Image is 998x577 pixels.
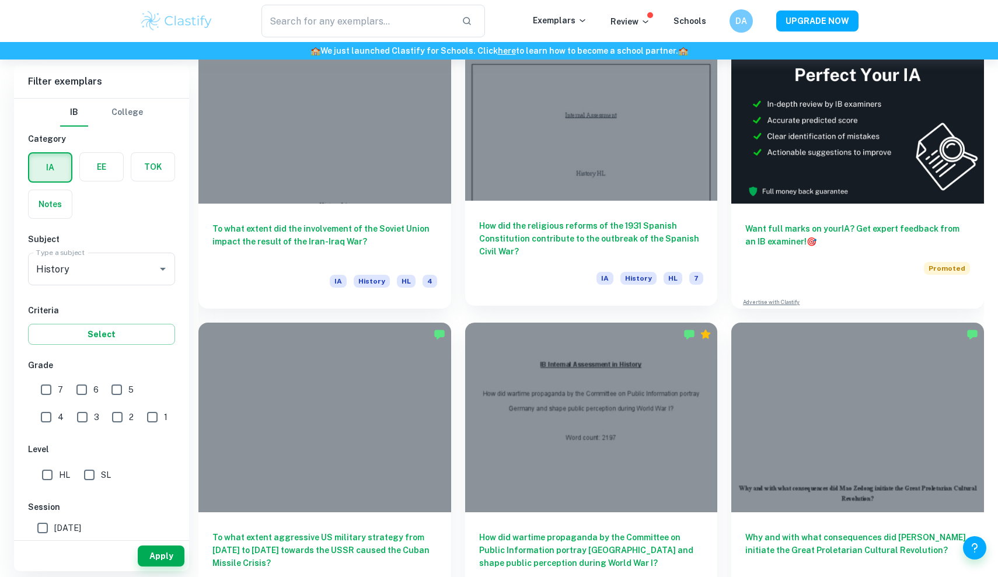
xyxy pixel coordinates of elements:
[59,468,70,481] span: HL
[94,411,99,424] span: 3
[807,237,816,246] span: 🎯
[689,272,703,285] span: 7
[60,99,88,127] button: IB
[212,531,437,569] h6: To what extent aggressive US military strategy from [DATE] to [DATE] towards the USSR caused the ...
[129,411,134,424] span: 2
[700,328,711,340] div: Premium
[731,15,984,204] img: Thumbnail
[28,443,175,456] h6: Level
[745,531,970,569] h6: Why and with what consequences did [PERSON_NAME] initiate the Great Proletarian Cultural Revolution?
[533,14,587,27] p: Exemplars
[354,275,390,288] span: History
[735,15,748,27] h6: DA
[620,272,657,285] span: History
[423,275,437,288] span: 4
[261,5,452,37] input: Search for any exemplars...
[28,501,175,513] h6: Session
[596,272,613,285] span: IA
[164,411,168,424] span: 1
[93,383,99,396] span: 6
[58,383,63,396] span: 7
[434,328,445,340] img: Marked
[29,153,71,181] button: IA
[330,275,347,288] span: IA
[963,536,986,559] button: Help and Feedback
[743,298,800,306] a: Advertise with Clastify
[397,275,416,288] span: HL
[14,65,189,98] h6: Filter exemplars
[479,531,704,569] h6: How did wartime propaganda by the Committee on Public Information portray [GEOGRAPHIC_DATA] and s...
[138,545,184,566] button: Apply
[610,15,650,28] p: Review
[139,9,214,33] img: Clastify logo
[479,219,704,258] h6: How did the religious reforms of the 1931 Spanish Constitution contribute to the outbreak of the ...
[29,190,72,218] button: Notes
[36,247,85,257] label: Type a subject
[664,272,682,285] span: HL
[731,15,984,309] a: Want full marks on yourIA? Get expert feedback from an IB examiner!PromotedAdvertise with Clastify
[111,99,143,127] button: College
[745,222,970,248] h6: Want full marks on your IA ? Get expert feedback from an IB examiner!
[155,261,171,277] button: Open
[58,411,64,424] span: 4
[924,262,970,275] span: Promoted
[678,46,688,55] span: 🏫
[128,383,134,396] span: 5
[212,222,437,261] h6: To what extent did the involvement of the Soviet Union impact the result of the Iran-Iraq War?
[683,328,695,340] img: Marked
[28,132,175,145] h6: Category
[101,468,111,481] span: SL
[498,46,516,55] a: here
[80,153,123,181] button: EE
[198,15,451,309] a: To what extent did the involvement of the Soviet Union impact the result of the Iran-Iraq War?IAH...
[28,233,175,246] h6: Subject
[310,46,320,55] span: 🏫
[28,304,175,317] h6: Criteria
[465,15,718,309] a: How did the religious reforms of the 1931 Spanish Constitution contribute to the outbreak of the ...
[54,522,81,534] span: [DATE]
[966,328,978,340] img: Marked
[730,9,753,33] button: DA
[28,359,175,372] h6: Grade
[60,99,143,127] div: Filter type choice
[674,16,706,26] a: Schools
[776,11,859,32] button: UPGRADE NOW
[28,324,175,345] button: Select
[131,153,175,181] button: TOK
[2,44,996,57] h6: We just launched Clastify for Schools. Click to learn how to become a school partner.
